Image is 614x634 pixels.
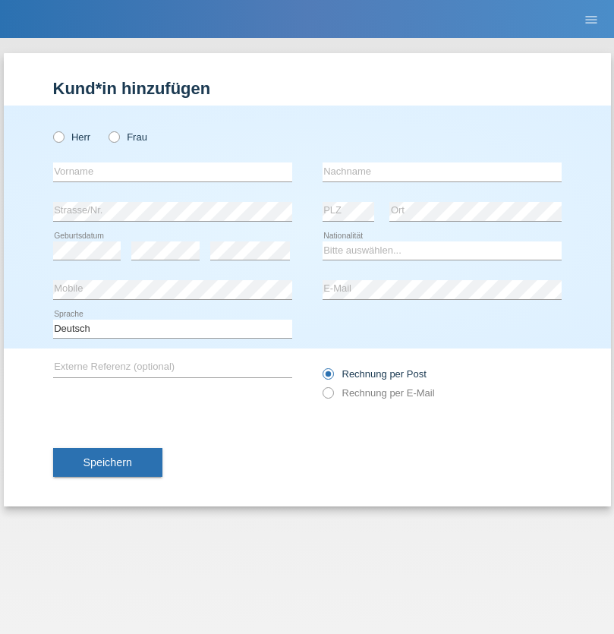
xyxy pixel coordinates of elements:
label: Rechnung per E-Mail [323,387,435,399]
label: Herr [53,131,91,143]
label: Rechnung per Post [323,368,427,380]
label: Frau [109,131,147,143]
span: Speichern [83,456,132,468]
h1: Kund*in hinzufügen [53,79,562,98]
i: menu [584,12,599,27]
input: Herr [53,131,63,141]
input: Rechnung per Post [323,368,332,387]
input: Rechnung per E-Mail [323,387,332,406]
a: menu [576,14,606,24]
button: Speichern [53,448,162,477]
input: Frau [109,131,118,141]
